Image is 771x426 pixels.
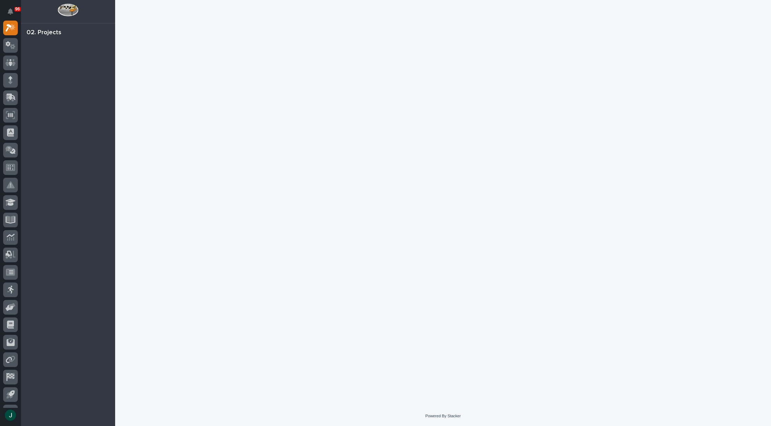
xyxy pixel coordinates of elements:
button: users-avatar [3,408,18,423]
button: Notifications [3,4,18,19]
a: Powered By Stacker [425,414,461,418]
div: Notifications96 [9,8,18,20]
p: 96 [15,7,20,12]
div: 02. Projects [27,29,61,37]
img: Workspace Logo [58,3,78,16]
